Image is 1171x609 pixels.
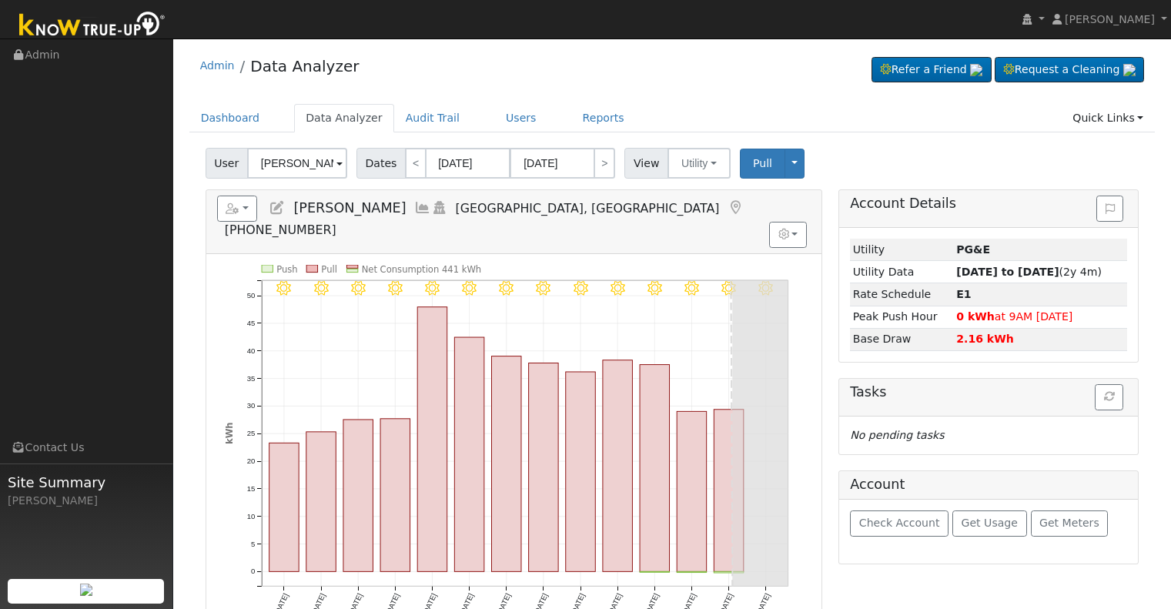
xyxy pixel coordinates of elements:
a: Data Analyzer [294,104,394,132]
rect: onclick="" [714,571,744,573]
rect: onclick="" [640,571,670,572]
text: 10 [246,512,255,520]
text: 50 [246,291,255,299]
a: Login As (last Never) [431,200,448,216]
strong: T [956,288,971,300]
button: Issue History [1096,196,1123,222]
a: Map [727,200,744,216]
a: Refer a Friend [872,57,992,83]
rect: onclick="" [566,372,596,572]
span: Site Summary [8,472,165,493]
a: Multi-Series Graph [414,200,431,216]
button: Utility [667,148,731,179]
a: Audit Trail [394,104,471,132]
td: at 9AM [DATE] [954,306,1128,328]
text: 15 [246,484,255,493]
input: Select a User [247,148,347,179]
i: 8/07 - Clear [351,281,366,296]
a: Quick Links [1061,104,1155,132]
i: 8/06 - Clear [313,281,328,296]
img: retrieve [1123,64,1136,76]
rect: onclick="" [603,360,633,572]
button: Get Meters [1031,510,1109,537]
div: [PERSON_NAME] [8,493,165,509]
text: 5 [251,540,255,548]
strong: ID: 16845981, authorized: 05/29/25 [956,243,990,256]
i: 8/17 - Clear [721,281,736,296]
span: [PERSON_NAME] [1065,13,1155,25]
text: Pull [321,263,337,274]
strong: [DATE] to [DATE] [956,266,1059,278]
span: [PERSON_NAME] [293,200,406,216]
text: 40 [246,346,255,355]
span: User [206,148,248,179]
text: 30 [246,401,255,410]
i: 8/08 - Clear [388,281,403,296]
span: Dates [356,148,406,179]
text: Push [276,263,298,274]
td: Utility Data [850,261,953,283]
i: 8/11 - Clear [499,281,514,296]
td: Peak Push Hour [850,306,953,328]
span: View [624,148,668,179]
a: Users [494,104,548,132]
text: 25 [246,429,255,437]
strong: 0 kWh [956,310,995,323]
i: 8/12 - Clear [536,281,550,296]
h5: Account [850,477,905,492]
span: Check Account [859,517,940,529]
text: kWh [223,422,234,444]
a: Data Analyzer [250,57,359,75]
rect: onclick="" [306,432,336,572]
td: Utility [850,239,953,261]
span: Get Meters [1039,517,1099,529]
img: retrieve [970,64,982,76]
text: 20 [246,457,255,465]
span: [GEOGRAPHIC_DATA], [GEOGRAPHIC_DATA] [456,201,720,216]
h5: Tasks [850,384,1127,400]
button: Check Account [850,510,949,537]
td: Base Draw [850,328,953,350]
img: Know True-Up [12,8,173,43]
text: Net Consumption 441 kWh [361,263,481,274]
i: 8/10 - Clear [462,281,477,296]
a: Request a Cleaning [995,57,1144,83]
rect: onclick="" [529,363,559,571]
strong: 2.16 kWh [956,333,1014,345]
a: Dashboard [189,104,272,132]
a: Reports [571,104,636,132]
i: 8/13 - Clear [574,281,588,296]
i: 8/14 - Clear [611,281,625,296]
button: Pull [740,149,785,179]
rect: onclick="" [640,365,670,572]
td: Rate Schedule [850,283,953,306]
rect: onclick="" [491,356,521,572]
button: Get Usage [952,510,1027,537]
button: Refresh [1095,384,1123,410]
rect: onclick="" [454,337,484,572]
rect: onclick="" [343,420,373,572]
img: retrieve [80,584,92,596]
i: 8/16 - Clear [684,281,699,296]
span: Pull [753,157,772,169]
rect: onclick="" [417,307,447,572]
rect: onclick="" [677,411,707,571]
span: Get Usage [962,517,1018,529]
a: > [594,148,615,179]
i: 8/09 - Clear [425,281,440,296]
rect: onclick="" [714,410,744,572]
text: 0 [251,567,255,576]
span: [PHONE_NUMBER] [225,223,336,237]
rect: onclick="" [380,419,410,572]
h5: Account Details [850,196,1127,212]
i: 8/05 - Clear [276,281,291,296]
i: No pending tasks [850,429,944,441]
text: 45 [246,319,255,327]
span: (2y 4m) [956,266,1102,278]
text: 35 [246,374,255,383]
a: Admin [200,59,235,72]
a: < [405,148,427,179]
a: Edit User (30861) [269,200,286,216]
rect: onclick="" [269,443,299,571]
i: 8/15 - Clear [647,281,662,296]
